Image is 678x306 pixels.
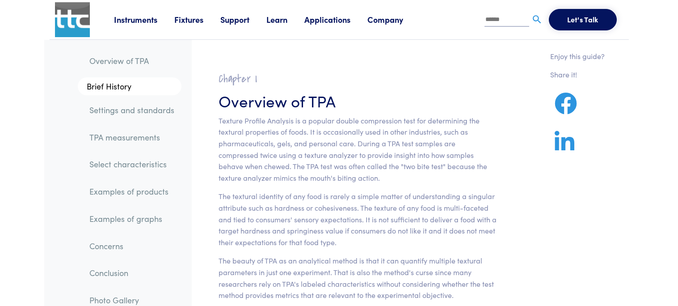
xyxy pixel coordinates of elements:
img: ttc_logo_1x1_v1.0.png [55,2,90,37]
a: Support [220,14,266,25]
button: Let's Talk [549,9,617,30]
p: Enjoy this guide? [550,51,605,62]
a: Fixtures [174,14,220,25]
h2: Chapter I [219,72,497,86]
a: Overview of TPA [82,51,181,71]
p: The beauty of TPA as an analytical method is that it can quantify multiple textural parameters in... [219,255,497,301]
a: Share on LinkedIn [550,141,579,153]
a: Settings and standards [82,100,181,120]
a: Examples of products [82,181,181,202]
p: Texture Profile Analysis is a popular double compression test for determining the textural proper... [219,115,497,184]
a: Conclusion [82,263,181,283]
h3: Overview of TPA [219,89,497,111]
a: Applications [304,14,367,25]
p: Share it! [550,69,605,81]
a: TPA measurements [82,127,181,148]
a: Examples of graphs [82,208,181,229]
a: Brief History [78,77,181,95]
a: Learn [266,14,304,25]
a: Company [367,14,420,25]
a: Concerns [82,236,181,256]
a: Instruments [114,14,174,25]
a: Select characteristics [82,154,181,174]
p: The textural identity of any food is rarely a simple matter of understanding a singular attribute... [219,191,497,248]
